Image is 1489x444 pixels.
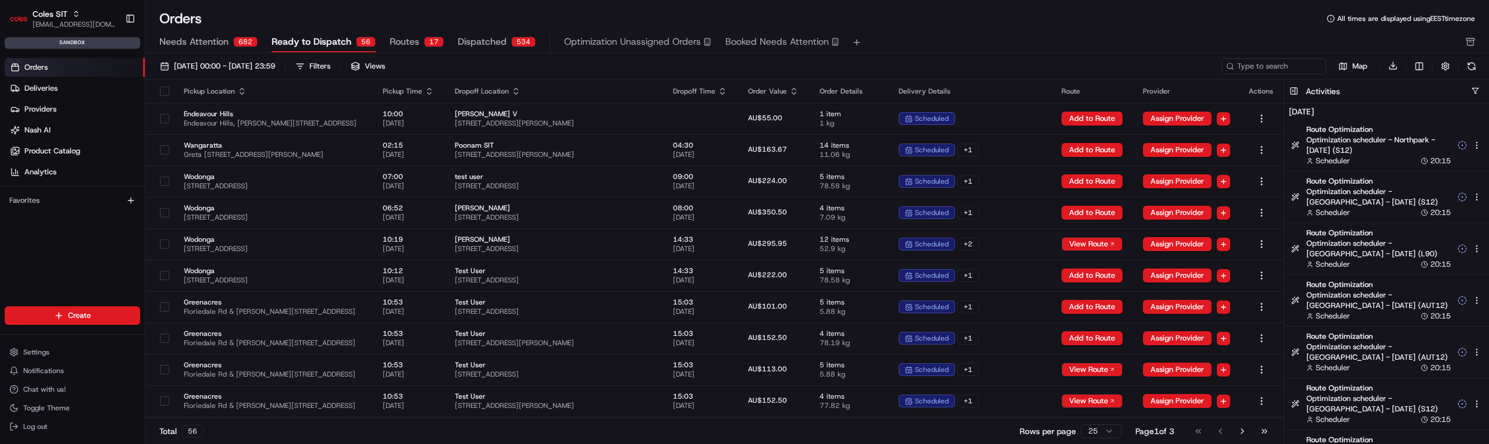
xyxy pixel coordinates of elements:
[12,12,35,35] img: Nash
[184,392,364,401] span: Greenacres
[24,146,80,156] span: Product Catalog
[5,142,145,160] a: Product Catalog
[455,266,654,275] span: Test User
[820,360,880,370] span: 5 items
[673,329,729,338] span: 15:03
[424,37,444,47] div: 17
[1061,87,1124,96] div: Route
[1430,207,1451,218] span: 20:15
[915,239,949,249] span: scheduled
[383,338,436,348] span: [DATE]
[1316,259,1350,270] span: Scheduler
[5,79,145,98] a: Deliveries
[1306,393,1451,414] span: Optimization scheduler - [GEOGRAPHIC_DATA] - [DATE] (S12)
[5,5,120,33] button: Coles SITColes SIT[EMAIL_ADDRESS][DOMAIN_NAME]
[174,61,275,71] span: [DATE] 00:00 - [DATE] 23:59
[673,370,729,379] span: [DATE]
[30,75,192,87] input: Clear
[455,329,654,338] span: Test User
[383,119,436,128] span: [DATE]
[184,244,364,253] span: [STREET_ADDRESS]
[1020,425,1076,437] p: Rows per page
[820,244,880,253] span: 52.9 kg
[1061,174,1123,188] button: Add to Route
[184,235,364,244] span: Wodonga
[673,141,729,150] span: 04:30
[820,298,880,307] span: 5 items
[1061,143,1123,157] button: Add to Route
[23,366,64,375] span: Notifications
[12,111,33,132] img: 1736555255976-a54dd68f-1ca7-489b-9aae-adbdc363a1c4
[820,109,880,119] span: 1 item
[184,203,364,213] span: Wodonga
[1306,311,1350,321] button: Scheduler
[915,145,949,155] span: scheduled
[1306,124,1451,135] span: Route Optimization
[116,197,141,206] span: Pylon
[1143,143,1212,157] button: Assign Provider
[820,266,880,275] span: 5 items
[1306,342,1451,363] span: Optimization scheduler - [GEOGRAPHIC_DATA] - [DATE] (AUT12)
[1143,112,1212,126] button: Assign Provider
[1306,331,1451,342] span: Route Optimization
[184,329,364,338] span: Greenacres
[40,111,191,123] div: Start new chat
[181,425,204,438] div: 56
[33,20,116,29] button: [EMAIL_ADDRESS][DOMAIN_NAME]
[5,363,140,379] button: Notifications
[820,213,880,222] span: 7.09 kg
[184,275,364,285] span: [STREET_ADDRESS]
[184,338,364,348] span: Floriedale Rd & [PERSON_NAME][STREET_ADDRESS]
[23,403,70,413] span: Toggle Theme
[1061,394,1123,408] button: View Route
[383,329,436,338] span: 10:53
[1135,425,1174,437] div: Page 1 of 3
[383,307,436,316] span: [DATE]
[24,104,56,114] span: Providers
[383,275,436,285] span: [DATE]
[1306,156,1350,166] button: Scheduler
[455,119,654,128] span: [STREET_ADDRESS][PERSON_NAME]
[1306,414,1350,425] button: Scheduler
[1306,228,1451,238] span: Route Optimization
[23,422,47,431] span: Log out
[1306,176,1451,187] span: Route Optimization
[233,37,258,47] div: 682
[748,270,787,280] span: AU$222.00
[23,385,66,394] span: Chat with us!
[455,213,654,222] span: [STREET_ADDRESS]
[5,163,145,181] a: Analytics
[957,175,979,188] div: + 1
[23,348,49,357] span: Settings
[673,401,729,410] span: [DATE]
[345,58,390,74] button: Views
[820,181,880,191] span: 78.58 kg
[184,109,364,119] span: Endeavour Hills
[673,203,729,213] span: 08:00
[899,87,1043,96] div: Delivery Details
[1430,259,1451,270] span: 20:15
[455,141,654,150] span: Poonam SIT
[673,87,729,96] div: Dropoff Time
[915,396,949,406] span: scheduled
[748,333,787,342] span: AU$152.50
[820,392,880,401] span: 4 items
[383,392,436,401] span: 10:53
[820,172,880,181] span: 5 items
[184,266,364,275] span: Wodonga
[673,307,729,316] span: [DATE]
[33,8,67,20] button: Coles SIT
[383,141,436,150] span: 02:15
[455,244,654,253] span: [STREET_ADDRESS]
[7,164,94,185] a: 📗Knowledge Base
[957,206,979,219] div: + 1
[5,100,145,119] a: Providers
[24,167,56,177] span: Analytics
[1143,268,1212,282] button: Assign Provider
[40,123,147,132] div: We're available if you need us!
[365,61,385,71] span: Views
[24,62,48,73] span: Orders
[383,370,436,379] span: [DATE]
[1221,58,1326,74] input: Type to search
[155,58,280,74] button: [DATE] 00:00 - [DATE] 23:59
